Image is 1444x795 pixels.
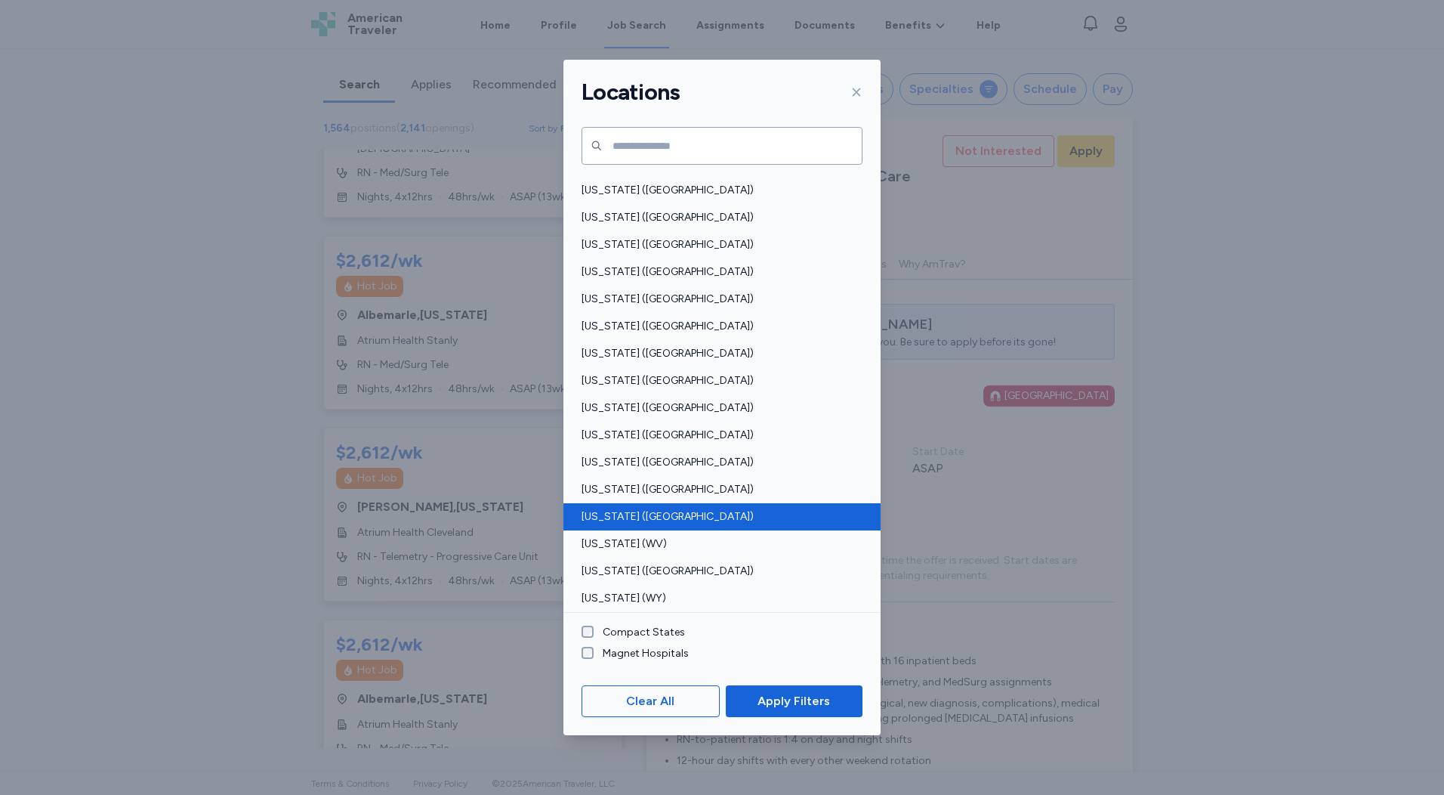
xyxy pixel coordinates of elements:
span: [US_STATE] ([GEOGRAPHIC_DATA]) [582,482,853,497]
label: Compact States [594,625,685,640]
h1: Locations [582,78,680,107]
span: [US_STATE] ([GEOGRAPHIC_DATA]) [582,210,853,225]
button: Apply Filters [726,685,862,717]
span: [US_STATE] (WV) [582,537,853,552]
span: [US_STATE] ([GEOGRAPHIC_DATA]) [582,183,853,198]
button: Clear All [582,685,720,717]
span: [US_STATE] ([GEOGRAPHIC_DATA]) [582,346,853,361]
span: [US_STATE] ([GEOGRAPHIC_DATA]) [582,292,853,307]
span: [US_STATE] ([GEOGRAPHIC_DATA]) [582,401,853,416]
span: [US_STATE] ([GEOGRAPHIC_DATA]) [582,373,853,388]
span: Apply Filters [757,692,830,710]
span: [US_STATE] (WY) [582,591,853,606]
span: [US_STATE] ([GEOGRAPHIC_DATA]) [582,428,853,443]
span: [US_STATE] ([GEOGRAPHIC_DATA]) [582,319,853,334]
span: [US_STATE] ([GEOGRAPHIC_DATA]) [582,264,853,280]
span: [US_STATE] ([GEOGRAPHIC_DATA]) [582,509,853,524]
span: Clear All [626,692,674,710]
label: Magnet Hospitals [594,646,689,661]
span: [US_STATE] ([GEOGRAPHIC_DATA]) [582,455,853,470]
span: [US_STATE] ([GEOGRAPHIC_DATA]) [582,237,853,252]
span: [US_STATE] ([GEOGRAPHIC_DATA]) [582,564,853,579]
